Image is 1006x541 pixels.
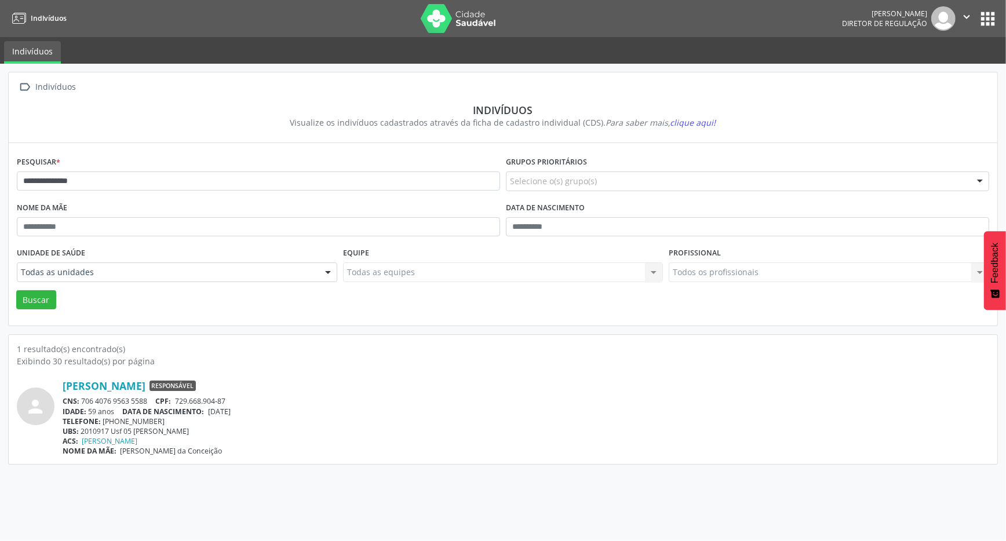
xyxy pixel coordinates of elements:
[670,117,716,128] span: clique aqui!
[4,41,61,64] a: Indivíduos
[669,244,721,262] label: Profissional
[63,407,989,416] div: 59 anos
[34,79,78,96] div: Indivíduos
[156,396,172,406] span: CPF:
[175,396,225,406] span: 729.668.904-87
[63,379,145,392] a: [PERSON_NAME]
[16,290,56,310] button: Buscar
[506,153,587,171] label: Grupos prioritários
[63,416,989,426] div: [PHONE_NUMBER]
[842,19,927,28] span: Diretor de regulação
[63,416,101,426] span: TELEFONE:
[63,396,989,406] div: 706 4076 9563 5588
[63,426,79,436] span: UBS:
[31,13,67,23] span: Indivíduos
[506,199,585,217] label: Data de nascimento
[150,381,196,391] span: Responsável
[25,116,981,129] div: Visualize os indivíduos cadastrados através da ficha de cadastro individual (CDS).
[121,446,223,456] span: [PERSON_NAME] da Conceição
[17,244,85,262] label: Unidade de saúde
[842,9,927,19] div: [PERSON_NAME]
[63,396,79,406] span: CNS:
[960,10,973,23] i: 
[63,426,989,436] div: 2010917 Usf 05 [PERSON_NAME]
[956,6,978,31] button: 
[17,153,60,171] label: Pesquisar
[21,266,314,278] span: Todas as unidades
[63,436,78,446] span: ACS:
[17,79,78,96] a:  Indivíduos
[8,9,67,28] a: Indivíduos
[984,231,1006,310] button: Feedback - Mostrar pesquisa
[606,117,716,128] i: Para saber mais,
[510,175,597,187] span: Selecione o(s) grupo(s)
[25,396,46,417] i: person
[25,104,981,116] div: Indivíduos
[123,407,205,416] span: DATA DE NASCIMENTO:
[17,199,67,217] label: Nome da mãe
[343,244,369,262] label: Equipe
[17,355,989,367] div: Exibindo 30 resultado(s) por página
[931,6,956,31] img: img
[17,343,989,355] div: 1 resultado(s) encontrado(s)
[990,243,1000,283] span: Feedback
[82,436,138,446] a: [PERSON_NAME]
[208,407,231,416] span: [DATE]
[17,79,34,96] i: 
[978,9,998,29] button: apps
[63,407,86,416] span: IDADE:
[63,446,116,456] span: NOME DA MÃE:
